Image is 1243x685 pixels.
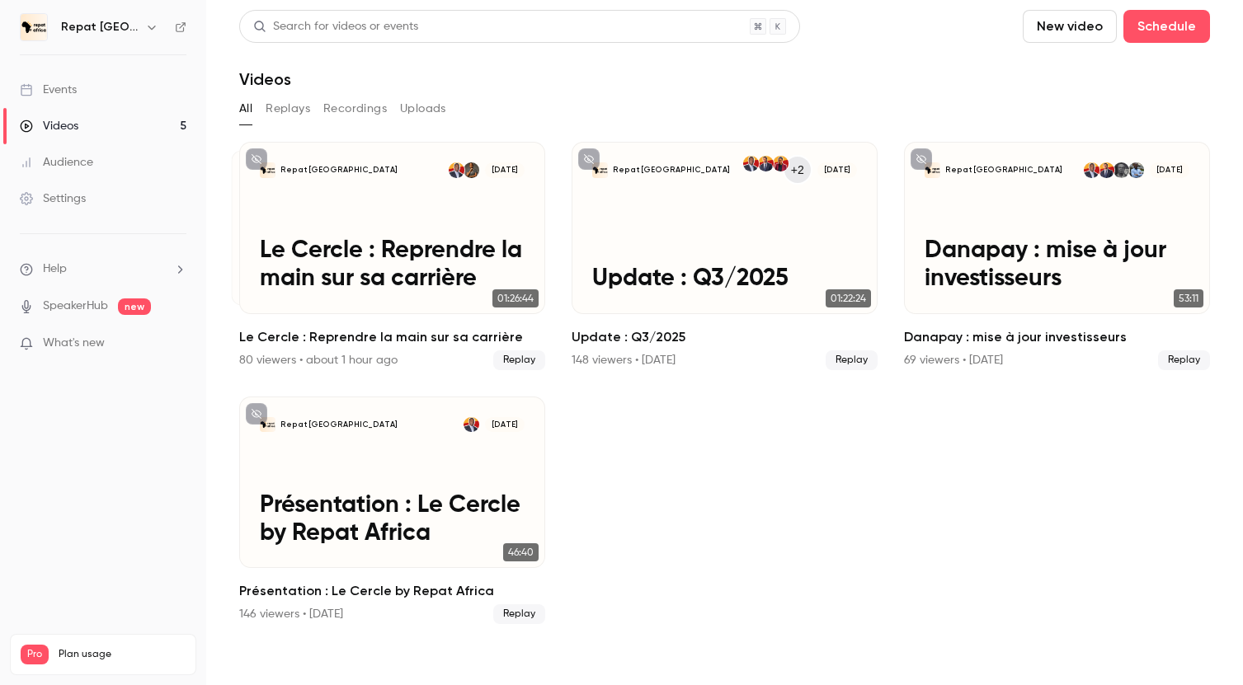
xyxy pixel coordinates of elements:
p: Le Cercle : Reprendre la main sur sa carrière [260,237,525,293]
img: Présentation : Le Cercle by Repat Africa [260,417,275,433]
div: Videos [20,118,78,134]
span: Plan usage [59,648,186,661]
span: [DATE] [485,417,525,433]
span: Replay [1158,350,1210,370]
button: Recordings [323,96,387,122]
div: Audience [20,154,93,171]
h1: Videos [239,69,291,89]
p: Repat [GEOGRAPHIC_DATA] [280,420,398,430]
li: help-dropdown-opener [20,260,186,278]
div: 69 viewers • [DATE] [904,352,1003,368]
img: Kara Diaby [449,162,464,178]
img: Kara Diaby [743,156,759,171]
iframe: Noticeable Trigger [167,336,186,351]
img: Moussa Dembele [1114,162,1129,178]
span: Help [43,260,67,278]
div: Settings [20,190,86,207]
p: Repat [GEOGRAPHIC_DATA] [945,165,1062,176]
div: 146 viewers • [DATE] [239,606,343,622]
span: Replay [826,350,878,370]
a: Danapay : mise à jour investisseursRepat [GEOGRAPHIC_DATA]Demba DembeleMoussa DembeleMounir Telka... [904,142,1210,370]
p: Présentation : Le Cercle by Repat Africa [260,492,525,547]
button: Schedule [1123,10,1210,43]
img: Kara Diaby [1084,162,1099,178]
span: new [118,298,151,315]
ul: Videos [239,142,1210,624]
span: Replay [493,604,545,624]
span: [DATE] [485,162,525,178]
button: unpublished [578,148,600,170]
a: SpeakerHub [43,298,108,315]
section: Videos [239,10,1210,675]
img: Hannah Dehauteur [464,162,479,178]
li: Le Cercle : Reprendre la main sur sa carrière [239,142,545,370]
span: [DATE] [1150,162,1189,178]
div: 80 viewers • about 1 hour ago [239,352,398,368]
p: Repat [GEOGRAPHIC_DATA] [613,165,730,176]
img: Update : Q3/2025 [592,162,608,178]
span: What's new [43,335,105,352]
div: Search for videos or events [253,18,418,35]
img: Fatoumata Dia [773,156,789,171]
a: Le Cercle : Reprendre la main sur sa carrièreRepat [GEOGRAPHIC_DATA]Hannah DehauteurKara Diaby[DA... [239,142,545,370]
button: Uploads [400,96,446,122]
span: Replay [493,350,545,370]
a: Update : Q3/2025Repat [GEOGRAPHIC_DATA]+2Fatoumata DiaMounir TelkassKara Diaby[DATE]Update : Q3/2... [572,142,878,370]
div: Events [20,82,77,98]
img: Mounir Telkass [1099,162,1114,178]
a: Présentation : Le Cercle by Repat AfricaRepat [GEOGRAPHIC_DATA]Kara Diaby[DATE]Présentation : Le ... [239,396,545,625]
img: Repat Africa [21,14,47,40]
img: Demba Dembele [1128,162,1144,178]
button: All [239,96,252,122]
span: 01:26:44 [492,289,539,307]
img: Le Cercle : Reprendre la main sur sa carrière [260,162,275,178]
button: unpublished [911,148,932,170]
button: unpublished [246,403,267,425]
li: Update : Q3/2025 [572,142,878,370]
img: Mounir Telkass [758,156,774,171]
button: Replays [266,96,310,122]
span: 46:40 [503,543,539,561]
h2: Le Cercle : Reprendre la main sur sa carrière [239,327,545,347]
span: [DATE] [817,162,857,178]
li: Danapay : mise à jour investisseurs [904,142,1210,370]
h2: Danapay : mise à jour investisseurs [904,327,1210,347]
span: 53:11 [1174,289,1203,307]
h2: Update : Q3/2025 [572,327,878,347]
li: Présentation : Le Cercle by Repat Africa [239,396,545,625]
button: New video [1023,10,1117,43]
p: Update : Q3/2025 [592,265,857,293]
span: 01:22:24 [826,289,871,307]
span: Pro [21,645,49,664]
img: Danapay : mise à jour investisseurs [925,162,940,178]
p: Repat [GEOGRAPHIC_DATA] [280,165,398,176]
img: Kara Diaby [464,417,479,433]
p: Danapay : mise à jour investisseurs [925,237,1189,293]
h6: Repat [GEOGRAPHIC_DATA] [61,19,139,35]
div: +2 [783,155,812,185]
button: unpublished [246,148,267,170]
h2: Présentation : Le Cercle by Repat Africa [239,581,545,601]
div: 148 viewers • [DATE] [572,352,676,368]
